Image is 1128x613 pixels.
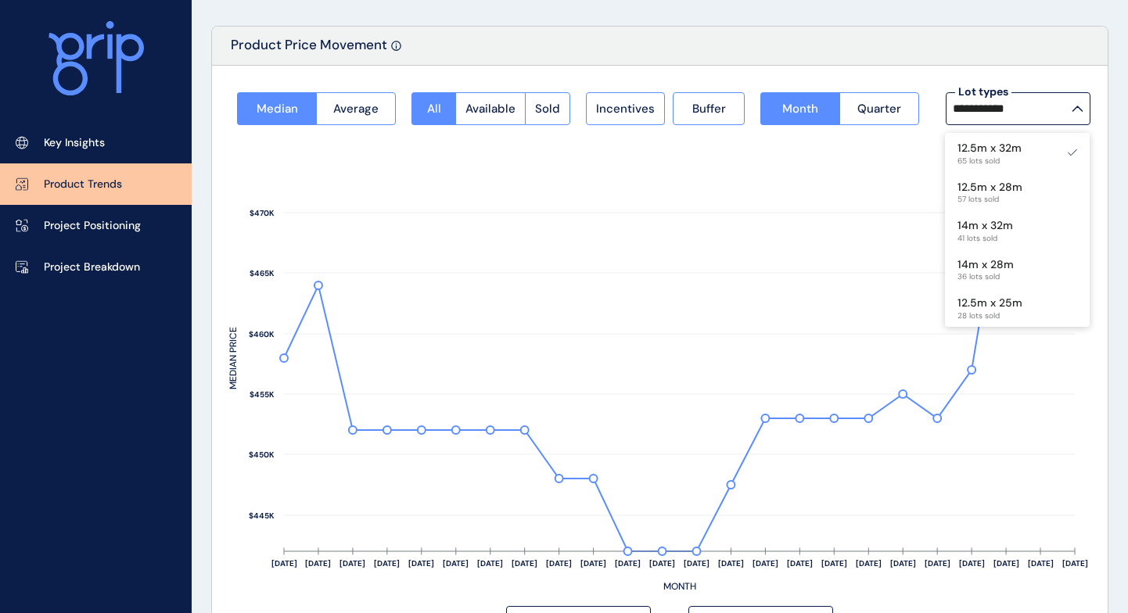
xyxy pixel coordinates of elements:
[839,92,919,125] button: Quarter
[957,180,1022,195] p: 12.5m x 28m
[237,92,316,125] button: Median
[596,101,655,117] span: Incentives
[957,218,1013,234] p: 14m x 32m
[408,558,434,568] text: [DATE]
[333,101,379,117] span: Average
[465,101,516,117] span: Available
[374,558,400,568] text: [DATE]
[271,558,297,568] text: [DATE]
[615,558,641,568] text: [DATE]
[250,208,275,218] text: $470K
[411,92,455,125] button: All
[957,195,1022,204] span: 57 lots sold
[957,156,1022,166] span: 65 lots sold
[316,92,396,125] button: Average
[857,101,901,117] span: Quarter
[925,558,950,568] text: [DATE]
[580,558,606,568] text: [DATE]
[957,296,1022,311] p: 12.5m x 25m
[787,558,813,568] text: [DATE]
[535,101,560,117] span: Sold
[1062,558,1088,568] text: [DATE]
[525,92,570,125] button: Sold
[44,260,140,275] p: Project Breakdown
[339,558,365,568] text: [DATE]
[44,218,141,234] p: Project Positioning
[957,272,1014,281] span: 36 lots sold
[673,92,745,125] button: Buffer
[427,101,441,117] span: All
[782,101,818,117] span: Month
[227,327,239,389] text: MEDIAN PRICE
[512,558,537,568] text: [DATE]
[957,234,1013,243] span: 41 lots sold
[957,257,1014,273] p: 14m x 28m
[257,101,298,117] span: Median
[890,558,916,568] text: [DATE]
[305,558,331,568] text: [DATE]
[959,558,985,568] text: [DATE]
[231,36,387,65] p: Product Price Movement
[455,92,525,125] button: Available
[649,558,675,568] text: [DATE]
[477,558,503,568] text: [DATE]
[250,268,275,278] text: $465K
[957,141,1022,156] p: 12.5m x 32m
[663,580,696,593] text: MONTH
[957,311,1022,321] span: 28 lots sold
[249,329,275,339] text: $460K
[993,558,1019,568] text: [DATE]
[586,92,665,125] button: Incentives
[856,558,882,568] text: [DATE]
[1028,558,1054,568] text: [DATE]
[821,558,847,568] text: [DATE]
[44,135,105,151] p: Key Insights
[546,558,572,568] text: [DATE]
[692,101,726,117] span: Buffer
[44,177,122,192] p: Product Trends
[760,92,839,125] button: Month
[250,389,275,400] text: $455K
[684,558,709,568] text: [DATE]
[249,450,275,460] text: $450K
[753,558,778,568] text: [DATE]
[718,558,744,568] text: [DATE]
[249,511,275,521] text: $445K
[955,84,1011,100] label: Lot types
[443,558,469,568] text: [DATE]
